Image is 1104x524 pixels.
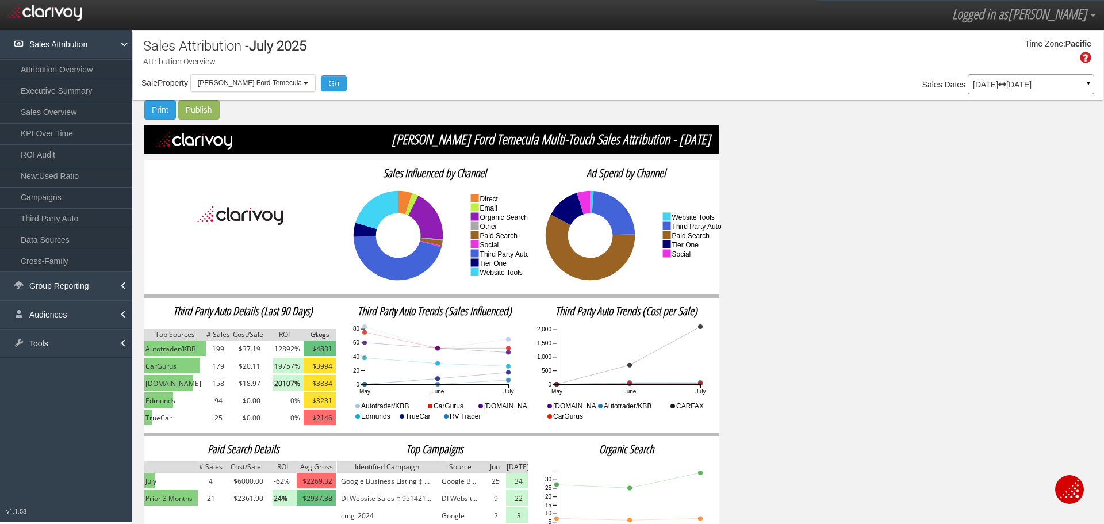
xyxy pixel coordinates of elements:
td: Autotrader/KBB [144,341,206,358]
text: paid search [480,232,517,240]
text: CarGurus [434,402,463,410]
img: dark-green.png [297,490,336,506]
text: 15 [545,502,552,508]
span: Dates [945,80,966,89]
td: 179 [206,358,231,375]
span: 3 [517,510,521,522]
td: 158 [206,375,231,392]
text: 1,500 [537,340,551,346]
span: organic search [599,441,654,457]
button: Publish [178,100,220,120]
text: email [480,204,497,212]
td: DI Website Sales [437,490,483,507]
span: [PERSON_NAME] Ford Temecula [198,79,302,87]
td: Edmunds [144,392,206,410]
img: green.png [144,341,206,356]
span: July [145,476,156,487]
text: 20 [353,368,360,374]
text: 500 [542,368,551,374]
span: [DOMAIN_NAME] [145,378,201,389]
text: direct [480,195,499,203]
text: CARFAX [676,402,704,410]
span: 2 [494,510,498,522]
img: dark-green.png [304,341,336,356]
img: green.png [144,410,152,425]
td: 4 [198,473,224,490]
img: Clarivoy_black_text.png [197,200,283,232]
span: 24% [274,493,287,504]
span: Edmunds [145,395,175,407]
img: green.png [144,358,200,373]
span: TrueCar [145,412,172,424]
text: 2,000 [537,326,551,332]
span: 0% [290,395,300,407]
td: 94 [206,392,231,410]
text: [DOMAIN_NAME] [484,402,539,410]
text: May [359,388,370,395]
img: green.png [144,490,198,506]
span: Sales [922,80,942,89]
span: 9 [494,493,498,504]
text: third party auto [480,250,530,258]
td: $37.19 [231,341,265,358]
text: website tools [672,213,714,221]
text: 0 [356,381,360,388]
img: yellow.png [304,392,336,408]
text: other [480,223,497,231]
img: grey.png [144,329,206,341]
td: TrueCar [144,410,206,427]
img: pink.png [297,473,336,488]
img: green.png [144,473,155,488]
img: light-green.png [273,375,312,391]
img: black.png [144,125,719,154]
span: Logged in as [952,4,1008,23]
td: $20.11 [231,358,265,375]
span: $2146 [312,412,332,424]
span: Autotrader/KBB [145,343,196,355]
h2: Sales Influenced by Channel [339,167,530,179]
text: 10 [545,510,552,517]
td: Google Business Listing ‡ 9517089148 [336,473,437,490]
text: third party auto [672,223,721,231]
td: $0.00 [231,392,265,410]
span: 2025 [277,38,306,54]
p: [DATE] [DATE] [973,81,1089,89]
td: DI Website Sales ‡ 9514211737 [336,490,437,507]
span: 25 [492,476,500,487]
td: Cars.com [144,375,206,392]
text: 0 [548,381,551,388]
span: Prior 3 Months [145,493,193,504]
span: July [249,38,273,54]
text: tier one [672,241,699,249]
text: 1,000 [537,354,551,360]
span: 34 [515,476,523,487]
td: $2361.90 [224,490,268,507]
text: July [504,388,514,395]
button: Print [144,100,176,120]
img: grey.png [198,461,224,473]
h2: Third Party Auto Details (Last 90 Days) [147,305,339,318]
h2: Ad Spend by Channel [531,167,722,179]
text: CarGurus [553,412,583,420]
span: $3231 [312,395,332,407]
td: $18.97 [231,375,265,392]
text: 25 [545,485,552,491]
img: grey.png [231,329,265,341]
text: paid search [672,232,709,240]
img: grey.png [224,461,268,473]
text: June [623,388,636,395]
text: TrueCar [405,412,431,420]
div: Time Zone: [1021,39,1065,50]
text: Autotrader/KBB [361,402,409,410]
img: light-green.png [506,473,529,488]
img: grey.png [206,329,231,341]
text: Autotrader/KBB [604,402,651,410]
span: [PERSON_NAME] Ford Temecula Multi-Touch Sales Attribution - [DATE] [136,129,711,149]
span: Sale [141,78,158,87]
span: $2269.32 [302,476,332,487]
img: yellow.png [304,375,336,391]
img: light-green.png [506,490,529,506]
img: grey.png [483,461,506,473]
h1: Sales Attribution - [143,39,306,53]
span: 20107% [274,378,300,389]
